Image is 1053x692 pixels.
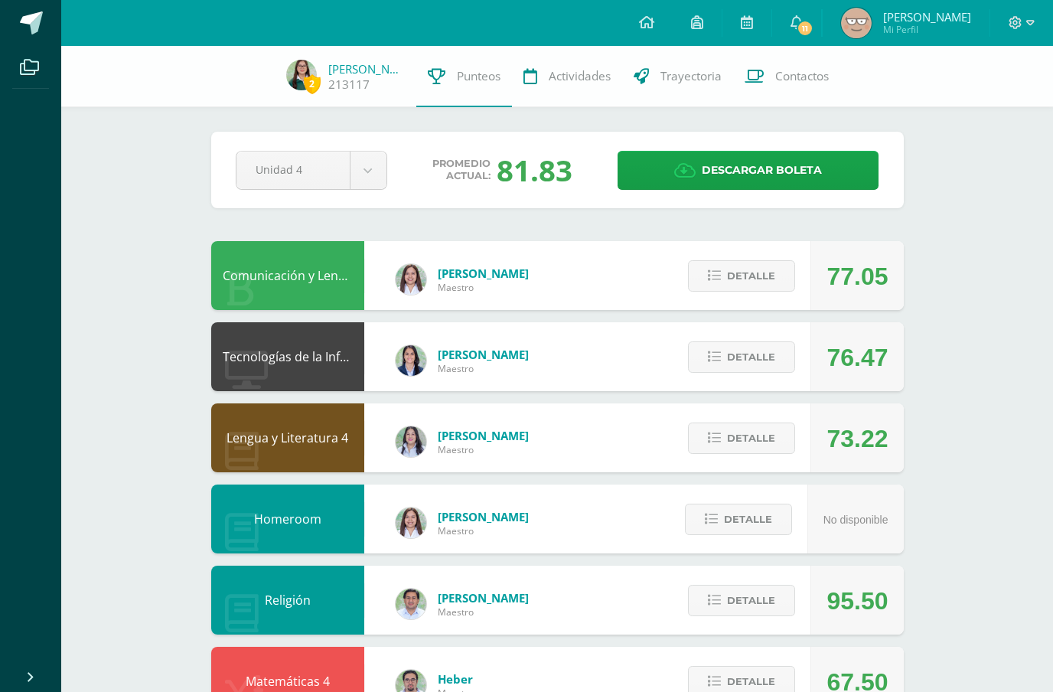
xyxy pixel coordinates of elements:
span: [PERSON_NAME] [438,347,529,362]
span: 2 [304,74,321,93]
button: Detalle [685,504,792,535]
span: Detalle [727,586,775,615]
img: 1566b715863e09e5abcb8aa70d59684f.png [286,60,317,90]
span: Punteos [457,68,500,84]
span: Maestro [438,443,529,456]
span: Descargar boleta [702,152,822,189]
img: df6a3bad71d85cf97c4a6d1acf904499.png [396,426,426,457]
span: Maestro [438,362,529,375]
div: 81.83 [497,150,572,190]
span: Promedio actual: [432,158,491,182]
span: [PERSON_NAME] [438,590,529,605]
span: Detalle [727,262,775,290]
span: Detalle [727,343,775,371]
a: Punteos [416,46,512,107]
a: Unidad 4 [236,152,386,189]
img: f767cae2d037801592f2ba1a5db71a2a.png [396,589,426,619]
span: [PERSON_NAME] [438,509,529,524]
span: Actividades [549,68,611,84]
div: 77.05 [826,242,888,311]
a: 213117 [328,77,370,93]
a: Contactos [733,46,840,107]
span: Maestro [438,524,529,537]
span: Detalle [724,505,772,534]
button: Detalle [688,423,795,454]
div: 76.47 [826,323,888,392]
span: Maestro [438,281,529,294]
span: Heber [438,671,474,687]
img: acecb51a315cac2de2e3deefdb732c9f.png [396,508,426,538]
img: 7489ccb779e23ff9f2c3e89c21f82ed0.png [396,345,426,376]
div: Homeroom [211,485,364,553]
div: 95.50 [826,566,888,635]
span: Trayectoria [660,68,722,84]
a: Actividades [512,46,622,107]
span: Detalle [727,424,775,452]
img: 2e96cb3e5b8e14c85ed69ee936b51d71.png [841,8,872,38]
div: Religión [211,566,364,635]
span: [PERSON_NAME] [883,9,971,24]
a: [PERSON_NAME] [328,61,405,77]
div: 73.22 [826,404,888,473]
span: Contactos [775,68,829,84]
span: Maestro [438,605,529,619]
span: [PERSON_NAME] [438,428,529,443]
span: Unidad 4 [256,152,331,188]
div: Tecnologías de la Información y la Comunicación 4 [211,322,364,391]
button: Detalle [688,585,795,616]
div: Comunicación y Lenguaje L3 Inglés 4 [211,241,364,310]
div: Lengua y Literatura 4 [211,403,364,472]
img: acecb51a315cac2de2e3deefdb732c9f.png [396,264,426,295]
button: Detalle [688,260,795,292]
button: Detalle [688,341,795,373]
span: [PERSON_NAME] [438,266,529,281]
a: Trayectoria [622,46,733,107]
a: Descargar boleta [618,151,879,190]
span: 11 [797,20,813,37]
span: No disponible [823,514,888,526]
span: Mi Perfil [883,23,971,36]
